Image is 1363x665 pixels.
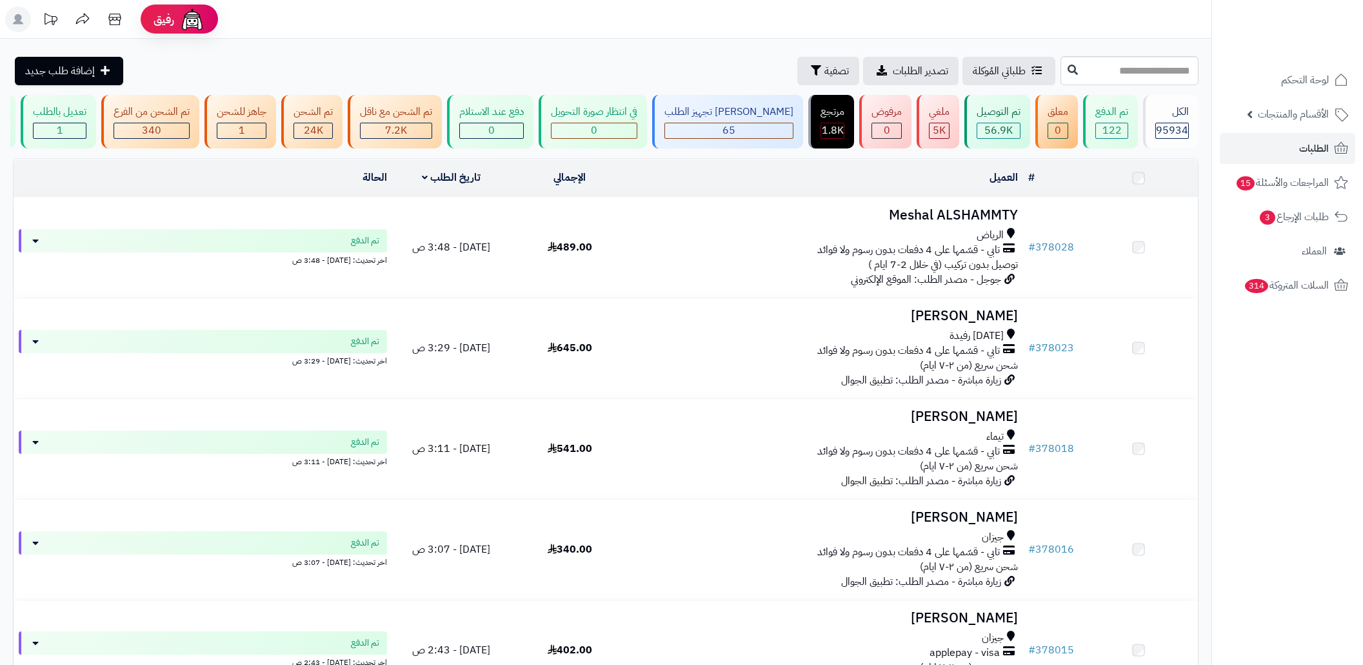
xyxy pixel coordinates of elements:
[1140,95,1201,148] a: الكل95934
[977,123,1020,138] div: 56882
[841,473,1001,489] span: زيارة مباشرة - مصدر الطلب: تطبيق الجوال
[1245,279,1268,293] span: 314
[279,95,345,148] a: تم الشحن 24K
[422,170,481,185] a: تاريخ الطلب
[19,454,387,467] div: اخر تحديث: [DATE] - 3:11 ص
[114,105,190,119] div: تم الشحن من الفرع
[1055,123,1061,138] span: 0
[973,63,1026,79] span: طلباتي المُوكلة
[841,373,1001,388] span: زيارة مباشرة - مصدر الطلب: تطبيق الجوال
[1028,340,1035,356] span: #
[1156,123,1188,138] span: 95934
[1048,123,1068,138] div: 0
[797,57,859,85] button: تصفية
[553,170,586,185] a: الإجمالي
[977,105,1020,119] div: تم التوصيل
[351,637,379,650] span: تم الدفع
[650,95,806,148] a: [PERSON_NAME] تجهيز الطلب 65
[1235,174,1329,192] span: المراجعات والأسئلة
[634,208,1018,223] h3: Meshal ALSHAMMTY
[412,240,490,255] span: [DATE] - 3:48 ص
[872,123,901,138] div: 0
[363,170,387,185] a: الحالة
[1095,105,1128,119] div: تم الدفع
[1220,236,1355,267] a: العملاء
[239,123,245,138] span: 1
[982,530,1004,545] span: جيزان
[821,123,844,138] div: 1828
[34,123,86,138] div: 1
[114,123,189,138] div: 340
[1028,542,1035,557] span: #
[920,458,1018,474] span: شحن سريع (من ٢-٧ ايام)
[34,6,66,36] a: تحديثات المنصة
[817,545,1000,560] span: تابي - قسّمها على 4 دفعات بدون رسوم ولا فوائد
[552,123,637,138] div: 0
[950,329,1004,343] span: [DATE] رفيدة
[412,340,490,356] span: [DATE] - 3:29 ص
[1281,71,1329,89] span: لوحة التحكم
[1028,441,1074,456] a: #378018
[1028,340,1074,356] a: #378023
[851,272,1001,287] span: جوجل - مصدر الطلب: الموقع الإلكتروني
[536,95,650,148] a: في انتظار صورة التحويل 0
[1302,242,1327,260] span: العملاء
[1028,642,1035,658] span: #
[1028,240,1074,255] a: #378028
[920,358,1018,373] span: شحن سريع (من ٢-٧ ايام)
[962,57,1055,85] a: طلباتي المُوكلة
[351,436,379,449] span: تم الدفع
[1080,95,1140,148] a: تم الدفع 122
[551,105,637,119] div: في انتظار صورة التحويل
[1155,105,1189,119] div: الكل
[142,123,161,138] span: 340
[933,123,946,138] span: 5K
[351,335,379,348] span: تم الدفع
[920,559,1018,575] span: شحن سريع (من ٢-٧ ايام)
[57,123,63,138] span: 1
[361,123,432,138] div: 7222
[665,123,793,138] div: 65
[857,95,914,148] a: مرفوض 0
[444,95,536,148] a: دفع عند الاستلام 0
[154,12,174,27] span: رفيق
[930,123,949,138] div: 4991
[99,95,202,148] a: تم الشحن من الفرع 340
[1033,95,1080,148] a: معلق 0
[841,574,1001,589] span: زيارة مباشرة - مصدر الطلب: تطبيق الجوال
[1102,123,1122,138] span: 122
[1220,65,1355,96] a: لوحة التحكم
[294,123,332,138] div: 24038
[351,234,379,247] span: تم الدفع
[634,409,1018,424] h3: [PERSON_NAME]
[1220,167,1355,198] a: المراجعات والأسئلة15
[930,646,1000,660] span: applepay - visa
[25,63,95,79] span: إضافة طلب جديد
[1259,208,1329,226] span: طلبات الإرجاع
[19,353,387,367] div: اخر تحديث: [DATE] - 3:29 ص
[1260,210,1275,225] span: 3
[1096,123,1128,138] div: 122
[977,228,1004,243] span: الرياض
[868,257,1018,272] span: توصيل بدون تركيب (في خلال 2-7 ايام )
[1028,542,1074,557] a: #378016
[1048,105,1068,119] div: معلق
[1028,170,1035,185] a: #
[488,123,495,138] span: 0
[884,123,890,138] span: 0
[591,123,597,138] span: 0
[1028,642,1074,658] a: #378015
[821,105,844,119] div: مرتجع
[1028,441,1035,456] span: #
[822,123,844,138] span: 1.8K
[217,123,266,138] div: 1
[412,542,490,557] span: [DATE] - 3:07 ص
[548,240,592,255] span: 489.00
[460,123,523,138] div: 0
[548,542,592,557] span: 340.00
[15,57,123,85] a: إضافة طلب جديد
[634,510,1018,525] h3: [PERSON_NAME]
[548,642,592,658] span: 402.00
[459,105,524,119] div: دفع عند الاستلام
[722,123,735,138] span: 65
